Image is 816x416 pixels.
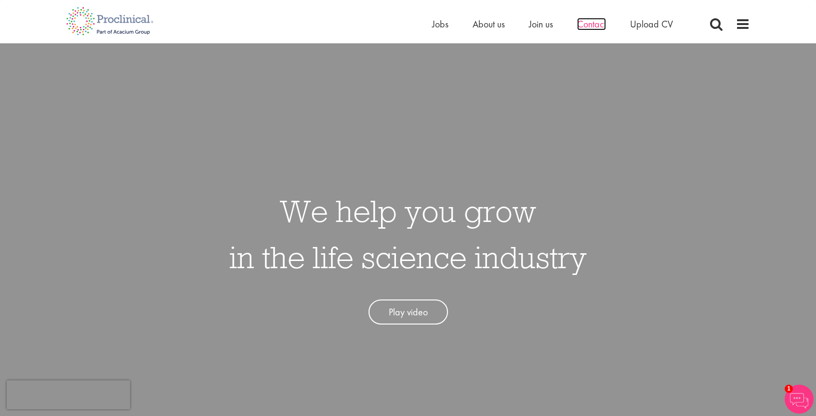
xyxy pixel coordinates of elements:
[229,188,587,280] h1: We help you grow in the life science industry
[432,18,448,30] a: Jobs
[630,18,673,30] a: Upload CV
[785,385,814,414] img: Chatbot
[529,18,553,30] a: Join us
[577,18,606,30] a: Contact
[369,299,448,325] a: Play video
[785,385,793,393] span: 1
[473,18,505,30] a: About us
